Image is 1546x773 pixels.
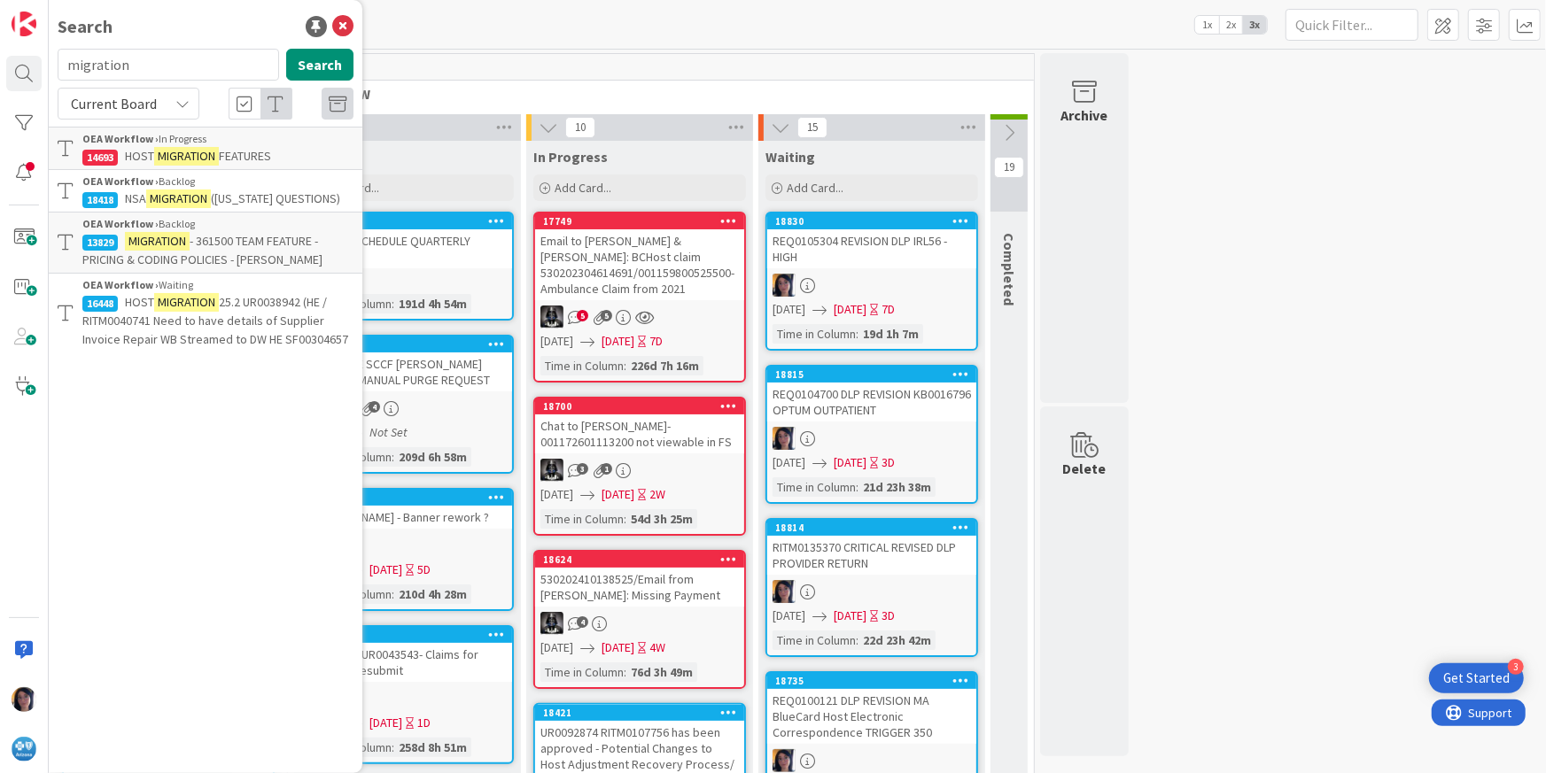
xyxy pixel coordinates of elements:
[303,213,512,268] div: 18118DRG FEE SCHEDULE QUARTERLY UPDATES
[394,294,471,313] div: 191d 4h 54m
[543,553,744,566] div: 18624
[602,485,634,504] span: [DATE]
[624,662,626,682] span: :
[394,584,471,604] div: 210d 4h 28m
[154,293,219,312] mark: MIGRATION
[626,356,703,375] div: 226d 7h 16m
[1286,9,1418,41] input: Quick Filter...
[767,536,976,575] div: RITM0135370 CRITICAL REVISED DLP PROVIDER RETURN
[392,447,394,467] span: :
[1195,16,1219,34] span: 1x
[49,127,362,170] a: OEA Workflow ›In Progress14693HOSTMIGRATIONFEATURES
[765,148,815,166] span: Waiting
[533,550,746,689] a: 18624530202410138525/Email from [PERSON_NAME]: Missing PaymentKG[DATE][DATE]4WTime in Column:76d ...
[540,485,573,504] span: [DATE]
[369,424,408,440] i: Not Set
[211,190,340,206] span: ([US_STATE] QUESTIONS)
[565,117,595,138] span: 10
[369,714,402,732] span: [DATE]
[82,216,353,232] div: Backlog
[765,365,978,504] a: 18815REQ0104700 DLP REVISION KB0016796 OPTUM OUTPATIENTTC[DATE][DATE]3DTime in Column:21d 23h 38m
[767,749,976,772] div: TC
[765,518,978,657] a: 18814RITM0135370 CRITICAL REVISED DLP PROVIDER RETURNTC[DATE][DATE]3DTime in Column:22d 23h 42m
[773,477,856,497] div: Time in Column
[303,336,512,352] div: 18041
[82,132,159,145] b: OEA Workflow ›
[125,148,154,164] span: HOST
[773,749,796,772] img: TC
[12,12,36,36] img: Visit kanbanzone.com
[1063,458,1107,479] div: Delete
[767,383,976,421] div: REQ0104700 DLP REVISION KB0016796 OPTUM OUTPATIENT
[49,274,362,352] a: OEA Workflow ›Waiting16448HOSTMIGRATION25.2 UR0038942 (HE / RITM0040741 Need to have details of S...
[417,714,431,732] div: 1D
[540,305,563,329] img: KG
[82,174,353,189] div: Backlog
[49,170,362,212] a: OEA Workflow ›Backlog18418NSAMIGRATION([US_STATE] QUESTIONS)
[767,580,976,603] div: TC
[1219,16,1243,34] span: 2x
[767,213,976,268] div: 18830REQ0105304 REVISION DLP IRL56 - HIGH
[602,638,634,657] span: [DATE]
[767,673,976,744] div: 18735REQ0100121 DLP REVISION MA BlueCard Host Electronic Correspondence TRIGGER 350
[311,491,512,504] div: 18035
[394,738,471,757] div: 258d 8h 51m
[297,85,1012,103] span: WORKFLOW
[125,232,190,251] mark: MIGRATION
[1443,669,1510,687] div: Get Started
[125,294,154,310] span: HOST
[775,675,976,687] div: 18735
[767,229,976,268] div: REQ0105304 REVISION DLP IRL56 - HIGH
[535,612,744,635] div: KG
[858,324,923,344] div: 19d 1h 7m
[767,520,976,575] div: 18814RITM0135370 CRITICAL REVISED DLP PROVIDER RETURN
[303,687,512,710] div: KG
[773,274,796,297] img: TC
[773,630,856,650] div: Time in Column
[882,607,895,625] div: 3D
[125,190,146,206] span: NSA
[303,336,512,391] div: 18041DUPLICATE SCCF [PERSON_NAME] DATE 087 MANUAL PURGE REQUEST
[775,368,976,381] div: 18815
[535,552,744,607] div: 18624530202410138525/Email from [PERSON_NAME]: Missing Payment
[767,367,976,421] div: 18815REQ0104700 DLP REVISION KB0016796 OPTUM OUTPATIENT
[535,229,744,300] div: Email to [PERSON_NAME] & [PERSON_NAME]: BCHost claim 530202304614691/001159800525500-Ambulance Cl...
[649,638,665,657] div: 4W
[535,213,744,300] div: 17749Email to [PERSON_NAME] & [PERSON_NAME]: BCHost claim 530202304614691/001159800525500-Ambulan...
[301,212,514,321] a: 18118DRG FEE SCHEDULE QUARTERLY UPDATESTime in Column:191d 4h 54m
[303,213,512,229] div: 18118
[303,643,512,682] div: Trigger 7- UR0043543- Claims for Local to Resubmit
[303,627,512,682] div: 17820Trigger 7- UR0043543- Claims for Local to Resubmit
[1243,16,1267,34] span: 3x
[49,212,362,274] a: OEA Workflow ›Backlog13829MIGRATION- 361500 TEAM FEATURE - PRICING & CODING POLICIES - [PERSON_NAME]
[369,560,402,579] span: [DATE]
[301,335,514,474] a: 18041DUPLICATE SCCF [PERSON_NAME] DATE 087 MANUAL PURGE REQUESTTC[DATE]Not SetTime in Column:209d...
[858,630,936,650] div: 22d 23h 42m
[392,294,394,313] span: :
[82,296,118,312] div: 16448
[626,509,697,529] div: 54d 3h 25m
[303,627,512,643] div: 17820
[773,580,796,603] img: TC
[767,689,976,744] div: REQ0100121 DLP REVISION MA BlueCard Host Electronic Correspondence TRIGGER 350
[392,738,394,757] span: :
[834,607,866,625] span: [DATE]
[624,509,626,529] span: :
[535,398,744,453] div: 18700Chat to [PERSON_NAME]- 001172601113200 not viewable in FS
[577,463,588,475] span: 3
[417,560,431,579] div: 5D
[775,215,976,228] div: 18830
[767,520,976,536] div: 18814
[82,150,118,166] div: 14693
[394,447,471,467] div: 209d 6h 58m
[767,427,976,450] div: TC
[535,398,744,414] div: 18700
[882,453,895,472] div: 3D
[540,612,563,635] img: KG
[649,332,663,351] div: 7D
[856,630,858,650] span: :
[311,629,512,641] div: 17820
[303,352,512,391] div: DUPLICATE SCCF [PERSON_NAME] DATE 087 MANUAL PURGE REQUEST
[994,157,1024,178] span: 19
[834,300,866,319] span: [DATE]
